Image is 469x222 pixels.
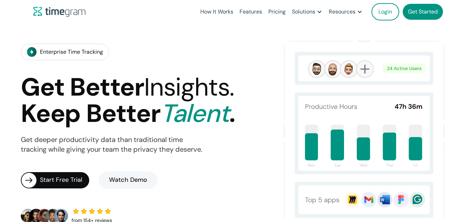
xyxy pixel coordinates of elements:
[144,71,234,103] span: Insights.
[40,175,89,185] div: Start Free Trial
[99,171,158,189] a: Watch Demo
[21,172,89,188] a: Start Free Trial
[21,135,202,154] p: Get deeper productivity data than traditional time tracking while giving your team the privacy th...
[403,4,443,20] a: Get Started
[40,47,103,57] div: Enterprise Time Tracking
[292,7,315,17] div: Solutions
[329,7,355,17] div: Resources
[160,97,229,130] span: Talent
[21,74,235,127] h1: Get Better Keep Better .
[371,3,399,20] a: Login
